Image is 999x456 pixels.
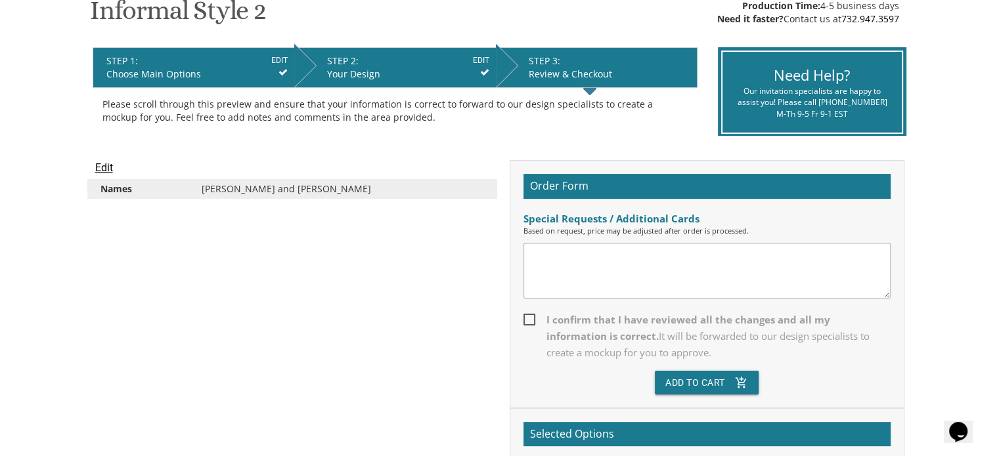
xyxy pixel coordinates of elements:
[523,212,891,226] div: Special Requests / Additional Cards
[523,312,891,361] span: I confirm that I have reviewed all the changes and all my information is correct.
[327,54,489,68] div: STEP 2:
[106,68,288,81] div: Choose Main Options
[473,54,489,66] input: EDIT
[841,12,899,25] a: 732.947.3597
[655,371,759,394] button: Add To Cartadd_shopping_cart
[106,54,288,68] div: STEP 1:
[529,68,690,81] div: Review & Checkout
[732,85,892,119] div: Our invitation specialists are happy to assist you! Please call [PHONE_NUMBER] M-Th 9-5 Fr 9-1 EST
[95,160,113,176] input: Edit
[529,54,690,68] div: STEP 3:
[735,371,748,394] i: add_shopping_cart
[523,422,891,447] h2: Selected Options
[732,65,892,85] div: Need Help?
[944,404,986,443] iframe: chat widget
[192,182,494,196] div: [PERSON_NAME] and [PERSON_NAME]
[91,182,191,196] div: Names
[523,226,891,236] div: Based on request, price may be adjusted after order is processed.
[102,98,688,124] div: Please scroll through this preview and ensure that your information is correct to forward to our ...
[523,174,891,199] h2: Order Form
[327,68,489,81] div: Your Design
[546,329,870,359] span: It will be forwarded to our design specialists to create a mockup for you to approve.
[271,54,288,66] input: EDIT
[717,12,784,25] span: Need it faster?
